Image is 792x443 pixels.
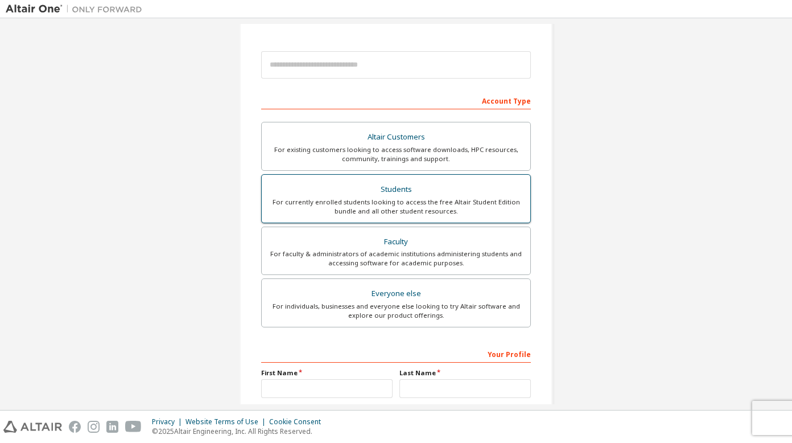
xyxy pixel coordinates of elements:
[185,417,269,426] div: Website Terms of Use
[261,91,531,109] div: Account Type
[269,249,523,268] div: For faculty & administrators of academic institutions administering students and accessing softwa...
[152,417,185,426] div: Privacy
[152,426,328,436] p: © 2025 Altair Engineering, Inc. All Rights Reserved.
[269,286,523,302] div: Everyone else
[269,182,523,198] div: Students
[269,234,523,250] div: Faculty
[69,421,81,433] img: facebook.svg
[6,3,148,15] img: Altair One
[269,302,523,320] div: For individuals, businesses and everyone else looking to try Altair software and explore our prod...
[269,145,523,163] div: For existing customers looking to access software downloads, HPC resources, community, trainings ...
[261,368,393,378] label: First Name
[106,421,118,433] img: linkedin.svg
[269,417,328,426] div: Cookie Consent
[399,368,531,378] label: Last Name
[3,421,62,433] img: altair_logo.svg
[261,344,531,363] div: Your Profile
[269,129,523,145] div: Altair Customers
[125,421,142,433] img: youtube.svg
[88,421,100,433] img: instagram.svg
[269,198,523,216] div: For currently enrolled students looking to access the free Altair Student Edition bundle and all ...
